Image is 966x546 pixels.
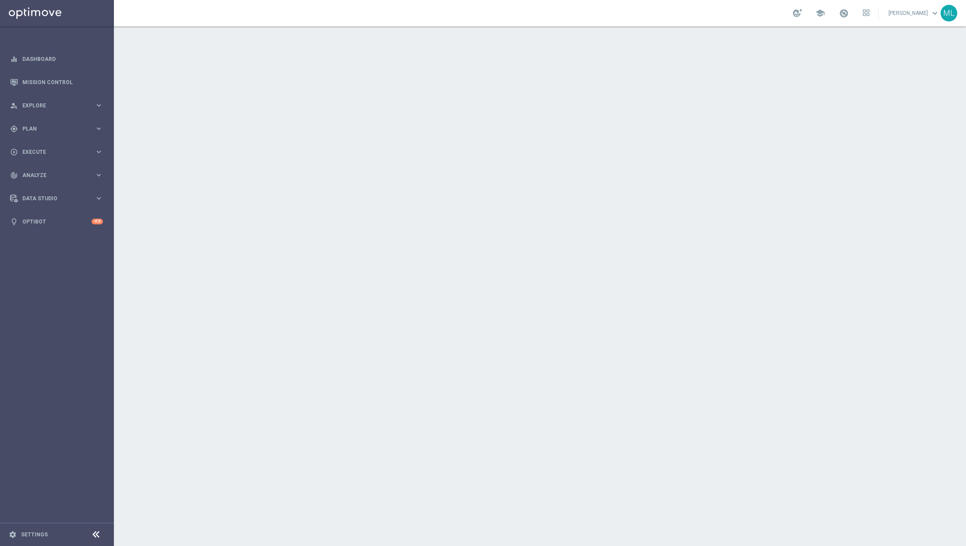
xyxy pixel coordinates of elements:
[22,47,103,71] a: Dashboard
[10,125,18,133] i: gps_fixed
[10,102,103,109] button: person_search Explore keyboard_arrow_right
[10,47,103,71] div: Dashboard
[10,125,95,133] div: Plan
[930,8,940,18] span: keyboard_arrow_down
[10,171,18,179] i: track_changes
[815,8,825,18] span: school
[22,173,95,178] span: Analyze
[95,194,103,202] i: keyboard_arrow_right
[10,195,103,202] button: Data Studio keyboard_arrow_right
[10,102,18,110] i: person_search
[10,55,18,63] i: equalizer
[10,149,103,156] button: play_circle_outline Execute keyboard_arrow_right
[10,148,18,156] i: play_circle_outline
[95,171,103,179] i: keyboard_arrow_right
[95,148,103,156] i: keyboard_arrow_right
[22,126,95,131] span: Plan
[10,71,103,94] div: Mission Control
[10,79,103,86] button: Mission Control
[888,7,941,20] a: [PERSON_NAME]keyboard_arrow_down
[10,125,103,132] button: gps_fixed Plan keyboard_arrow_right
[10,195,95,202] div: Data Studio
[10,148,95,156] div: Execute
[22,103,95,108] span: Explore
[22,149,95,155] span: Execute
[95,101,103,110] i: keyboard_arrow_right
[10,210,103,233] div: Optibot
[22,71,103,94] a: Mission Control
[92,219,103,224] div: +10
[22,210,92,233] a: Optibot
[10,218,18,226] i: lightbulb
[95,124,103,133] i: keyboard_arrow_right
[10,102,95,110] div: Explore
[10,56,103,63] button: equalizer Dashboard
[941,5,957,21] div: ML
[10,172,103,179] button: track_changes Analyze keyboard_arrow_right
[10,218,103,225] button: lightbulb Optibot +10
[10,171,95,179] div: Analyze
[22,196,95,201] span: Data Studio
[9,531,17,539] i: settings
[21,532,48,537] a: Settings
